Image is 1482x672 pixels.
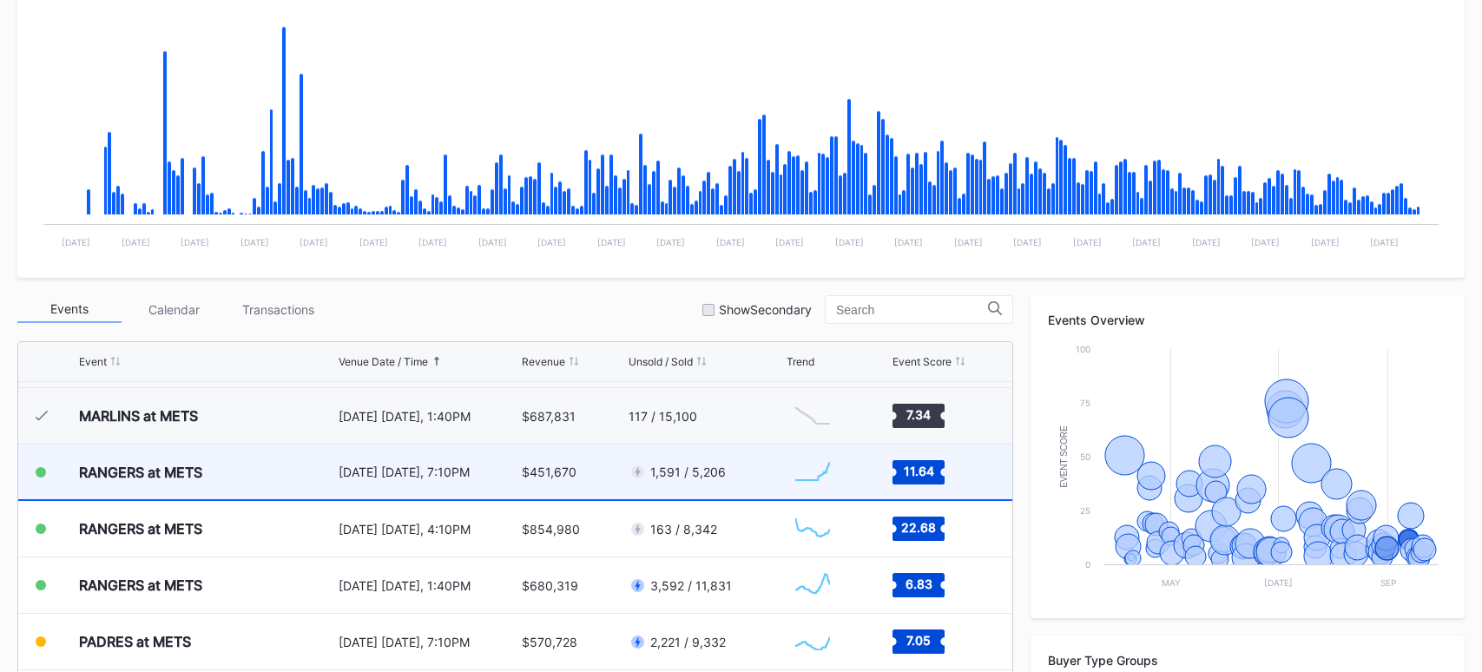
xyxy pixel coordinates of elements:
div: 117 / 15,100 [629,409,697,424]
div: $680,319 [522,578,578,593]
text: 25 [1080,505,1090,516]
text: [DATE] [1370,237,1399,247]
svg: Chart title [787,563,839,607]
text: 75 [1080,398,1090,408]
div: PADRES at METS [79,633,191,650]
text: [DATE] [537,237,566,247]
svg: Chart title [787,507,839,550]
div: $854,980 [522,522,580,537]
text: Event Score [1059,425,1069,488]
text: 6.83 [906,576,932,591]
div: Event Score [892,355,952,368]
div: [DATE] [DATE], 7:10PM [339,464,517,479]
text: 100 [1076,344,1090,354]
text: [DATE] [62,237,90,247]
text: [DATE] [122,237,150,247]
text: 50 [1080,451,1090,462]
text: 22.68 [901,520,936,535]
svg: Chart title [787,394,839,438]
text: [DATE] [418,237,447,247]
div: Transactions [226,296,330,323]
text: 0 [1085,559,1090,570]
div: Unsold / Sold [629,355,693,368]
text: 7.34 [906,407,931,422]
div: [DATE] [DATE], 7:10PM [339,635,517,649]
text: [DATE] [1192,237,1221,247]
text: 7.05 [906,633,931,648]
input: Search [836,303,988,317]
text: 11.64 [904,463,934,478]
div: Trend [787,355,814,368]
div: Buyer Type Groups [1048,653,1447,668]
div: 163 / 8,342 [650,522,717,537]
text: [DATE] [478,237,507,247]
div: [DATE] [DATE], 1:40PM [339,409,517,424]
text: [DATE] [894,237,923,247]
text: May [1162,577,1181,588]
text: [DATE] [1132,237,1161,247]
text: [DATE] [300,237,328,247]
div: Event [79,355,107,368]
text: [DATE] [240,237,269,247]
div: Events Overview [1048,313,1447,327]
text: [DATE] [1073,237,1102,247]
div: 3,592 / 11,831 [650,578,732,593]
div: 2,221 / 9,332 [650,635,726,649]
div: Events [17,296,122,323]
svg: Chart title [787,620,839,663]
div: MARLINS at METS [79,407,198,425]
text: [DATE] [1311,237,1340,247]
div: $687,831 [522,409,576,424]
div: 1,591 / 5,206 [650,464,726,479]
div: RANGERS at METS [79,520,202,537]
text: [DATE] [181,237,209,247]
text: [DATE] [716,237,745,247]
div: Calendar [122,296,226,323]
div: RANGERS at METS [79,576,202,594]
div: Venue Date / Time [339,355,428,368]
text: [DATE] [597,237,626,247]
div: $570,728 [522,635,577,649]
text: [DATE] [835,237,864,247]
text: [DATE] [1013,237,1042,247]
div: $451,670 [522,464,576,479]
text: Sep [1380,577,1396,588]
text: [DATE] [775,237,804,247]
svg: Chart title [787,451,839,494]
svg: Chart title [1048,340,1447,601]
text: [DATE] [954,237,983,247]
div: Show Secondary [719,302,812,317]
div: [DATE] [DATE], 1:40PM [339,578,517,593]
div: RANGERS at METS [79,464,202,481]
div: [DATE] [DATE], 4:10PM [339,522,517,537]
text: [DATE] [656,237,685,247]
text: [DATE] [1251,237,1280,247]
div: Revenue [522,355,565,368]
text: [DATE] [1264,577,1293,588]
text: [DATE] [359,237,388,247]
